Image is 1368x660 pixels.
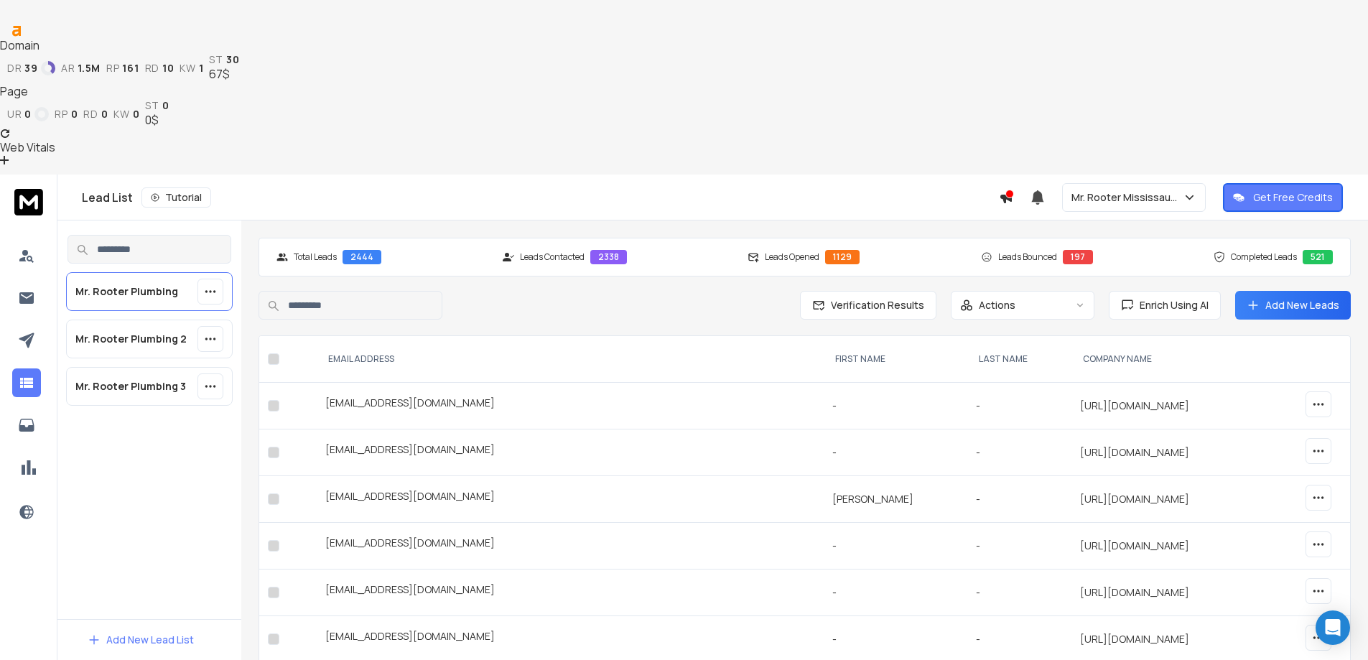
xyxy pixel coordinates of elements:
[1071,570,1254,616] td: [URL][DOMAIN_NAME]
[590,250,627,264] div: 2338
[998,251,1057,263] p: Leads Bounced
[967,429,1071,476] td: -
[1071,190,1183,205] p: Mr. Rooter Mississauga
[76,626,205,654] button: Add New Lead List
[325,396,815,416] div: [EMAIL_ADDRESS][DOMAIN_NAME]
[1253,190,1333,205] p: Get Free Credits
[75,332,187,346] p: Mr. Rooter Plumbing 2
[967,570,1071,616] td: -
[7,108,22,120] span: ur
[141,187,211,208] button: Tutorial
[824,476,967,523] td: [PERSON_NAME]
[24,108,32,120] span: 0
[209,54,223,65] span: st
[61,62,101,74] a: ar1.5M
[317,336,824,383] th: EMAIL ADDRESS
[113,108,139,120] a: kw0
[145,62,159,74] span: rd
[209,54,239,65] a: st30
[325,442,815,463] div: [EMAIL_ADDRESS][DOMAIN_NAME]
[7,107,49,121] a: ur0
[1247,298,1339,312] a: Add New Leads
[1063,250,1093,264] div: 197
[824,336,967,383] th: FIRST NAME
[133,108,140,120] span: 0
[162,100,169,111] span: 0
[1134,298,1209,312] span: Enrich Using AI
[61,62,75,74] span: ar
[145,100,159,111] span: st
[1231,251,1297,263] p: Completed Leads
[1071,523,1254,570] td: [URL][DOMAIN_NAME]
[226,54,239,65] span: 30
[7,61,55,75] a: dr39
[78,62,101,74] span: 1.5M
[24,62,37,74] span: 39
[765,251,819,263] p: Leads Opened
[1071,429,1254,476] td: [URL][DOMAIN_NAME]
[824,429,967,476] td: -
[967,523,1071,570] td: -
[209,65,239,83] div: 67$
[1235,291,1351,320] button: Add New Leads
[979,298,1015,312] p: Actions
[967,476,1071,523] td: -
[520,251,585,263] p: Leads Contacted
[75,379,186,394] p: Mr. Rooter Plumbing 3
[101,108,108,120] span: 0
[967,336,1071,383] th: LAST NAME
[180,62,195,74] span: kw
[325,536,815,556] div: [EMAIL_ADDRESS][DOMAIN_NAME]
[1109,291,1221,320] button: Enrich Using AI
[1071,476,1254,523] td: [URL][DOMAIN_NAME]
[145,100,169,111] a: st0
[1071,336,1254,383] th: Company Name
[825,298,924,312] span: Verification Results
[1071,383,1254,429] td: [URL][DOMAIN_NAME]
[83,108,98,120] span: rd
[824,383,967,429] td: -
[325,489,815,509] div: [EMAIL_ADDRESS][DOMAIN_NAME]
[199,62,204,74] span: 1
[75,284,178,299] p: Mr. Rooter Plumbing
[113,108,129,120] span: kw
[106,62,119,74] span: rp
[145,62,175,74] a: rd10
[824,570,967,616] td: -
[1316,610,1350,645] div: Open Intercom Messenger
[55,108,68,120] span: rp
[325,582,815,603] div: [EMAIL_ADDRESS][DOMAIN_NAME]
[122,62,139,74] span: 161
[967,383,1071,429] td: -
[106,62,139,74] a: rp161
[1223,183,1343,212] button: Get Free Credits
[162,62,174,74] span: 10
[825,250,860,264] div: 1129
[7,62,22,74] span: dr
[180,62,203,74] a: kw1
[325,629,815,649] div: [EMAIL_ADDRESS][DOMAIN_NAME]
[82,187,999,208] div: Lead List
[83,108,108,120] a: rd0
[294,251,337,263] p: Total Leads
[1303,250,1333,264] div: 521
[71,108,78,120] span: 0
[824,523,967,570] td: -
[145,111,169,129] div: 0$
[800,291,936,320] button: Verification Results
[343,250,381,264] div: 2444
[55,108,78,120] a: rp0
